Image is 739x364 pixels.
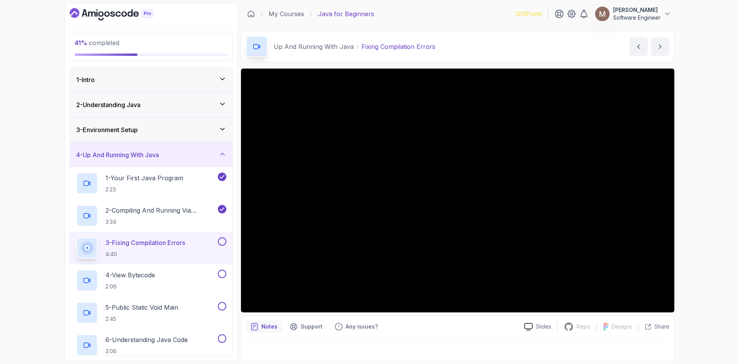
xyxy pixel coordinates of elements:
[241,69,674,312] iframe: To enrich screen reader interactions, please activate Accessibility in Grammarly extension settings
[318,9,374,18] p: Java for Beginners
[105,186,183,193] p: 2:23
[595,6,671,22] button: user profile image[PERSON_NAME]Software Engineer
[261,323,278,330] p: Notes
[285,320,327,333] button: Support button
[105,283,155,290] p: 2:06
[105,206,216,215] p: 2 - Compiling And Running Via Terminal
[76,334,226,356] button: 6-Understanding Java Code3:06
[613,6,660,14] p: [PERSON_NAME]
[76,302,226,324] button: 5-Public Static Void Main2:45
[70,117,232,142] button: 3-Environment Setup
[75,39,119,47] span: completed
[246,320,282,333] button: notes button
[536,323,551,330] p: Slides
[515,10,542,18] p: 1233 Points
[595,7,610,21] img: user profile image
[76,173,226,194] button: 1-Your First Java Program2:23
[577,323,590,330] p: Repo
[105,315,178,323] p: 2:45
[629,37,648,56] button: previous content
[105,238,185,247] p: 3 - Fixing Compilation Errors
[76,237,226,259] button: 3-Fixing Compilation Errors4:40
[269,9,304,18] a: My Courses
[651,37,669,56] button: next content
[70,92,232,117] button: 2-Understanding Java
[76,150,159,159] h3: 4 - Up And Running With Java
[105,335,188,344] p: 6 - Understanding Java Code
[70,8,171,20] a: Dashboard
[76,75,95,84] h3: 1 - Intro
[76,125,138,134] h3: 3 - Environment Setup
[654,323,669,330] p: Share
[346,323,378,330] p: Any issues?
[105,347,188,355] p: 3:06
[301,323,323,330] p: Support
[518,323,557,331] a: Slides
[76,270,226,291] button: 4-View Bytecode2:06
[105,303,178,312] p: 5 - Public Static Void Main
[105,270,155,280] p: 4 - View Bytecode
[70,67,232,92] button: 1-Intro
[638,323,669,330] button: Share
[105,250,185,258] p: 4:40
[105,218,216,226] p: 3:34
[76,100,140,109] h3: 2 - Understanding Java
[76,205,226,226] button: 2-Compiling And Running Via Terminal3:34
[613,14,660,22] p: Software Engineer
[274,42,354,51] p: Up And Running With Java
[330,320,383,333] button: Feedback button
[247,10,255,18] a: Dashboard
[70,143,232,167] button: 4-Up And Running With Java
[361,42,435,51] p: Fixing Compilation Errors
[105,173,183,183] p: 1 - Your First Java Program
[75,39,87,47] span: 41 %
[612,323,632,330] p: Designs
